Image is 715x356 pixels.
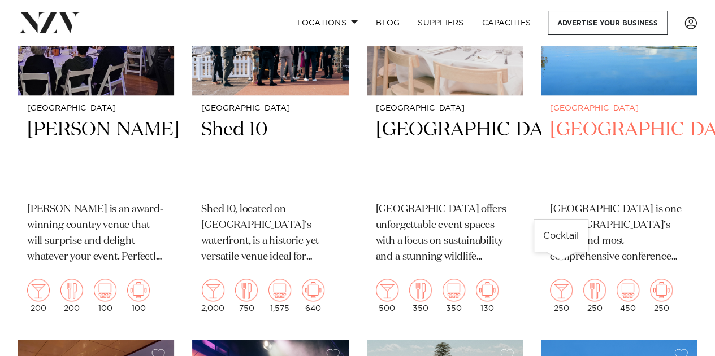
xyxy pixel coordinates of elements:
img: cocktail.png [27,279,50,301]
a: BLOG [367,11,409,35]
p: [PERSON_NAME] is an award-winning country venue that will surprise and delight whatever your even... [27,202,165,265]
a: Locations [288,11,367,35]
div: 2,000 [201,279,224,313]
h2: Shed 10 [201,117,339,194]
h2: [GEOGRAPHIC_DATA] [550,117,688,194]
small: [GEOGRAPHIC_DATA] [201,104,339,113]
small: [GEOGRAPHIC_DATA] [27,104,165,113]
a: Capacities [473,11,540,35]
div: 350 [409,279,432,313]
img: theatre.png [268,279,291,301]
div: 500 [376,279,398,313]
img: cocktail.png [202,279,224,301]
img: cocktail.png [550,279,573,301]
div: 250 [550,279,573,313]
img: meeting.png [302,279,324,301]
div: 450 [617,279,639,313]
img: dining.png [235,279,258,301]
div: 130 [476,279,499,313]
div: Cocktail [534,220,588,252]
div: 1,575 [268,279,291,313]
img: theatre.png [617,279,639,301]
div: 200 [60,279,83,313]
h2: [GEOGRAPHIC_DATA] [376,117,514,194]
div: 750 [235,279,258,313]
img: nzv-logo.png [18,12,80,33]
p: [GEOGRAPHIC_DATA] is one of [GEOGRAPHIC_DATA]’s largest and most comprehensive conference facilit... [550,202,688,265]
small: [GEOGRAPHIC_DATA] [376,104,514,113]
div: 100 [94,279,116,313]
img: dining.png [409,279,432,301]
div: 100 [127,279,150,313]
a: Advertise your business [548,11,668,35]
img: dining.png [60,279,83,301]
img: theatre.png [94,279,116,301]
div: 200 [27,279,50,313]
img: meeting.png [650,279,673,301]
div: 250 [650,279,673,313]
div: 640 [302,279,324,313]
small: [GEOGRAPHIC_DATA] [550,104,688,113]
img: meeting.png [476,279,499,301]
p: [GEOGRAPHIC_DATA] offers unforgettable event spaces with a focus on sustainability and a stunning... [376,202,514,265]
img: meeting.png [127,279,150,301]
div: 350 [443,279,465,313]
img: dining.png [583,279,606,301]
img: cocktail.png [376,279,398,301]
div: 250 [583,279,606,313]
p: Shed 10, located on [GEOGRAPHIC_DATA]'s waterfront, is a historic yet versatile venue ideal for c... [201,202,339,265]
a: SUPPLIERS [409,11,473,35]
img: theatre.png [443,279,465,301]
h2: [PERSON_NAME] [27,117,165,194]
